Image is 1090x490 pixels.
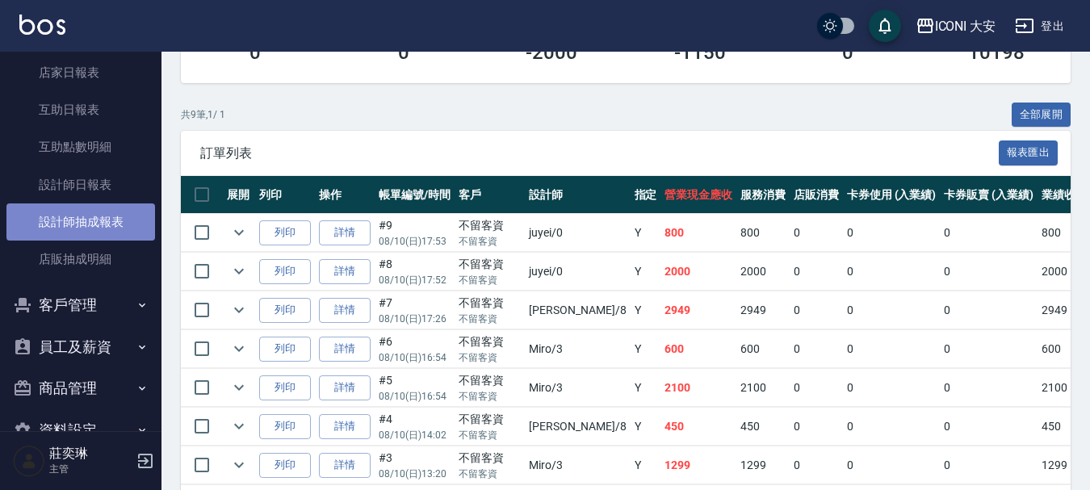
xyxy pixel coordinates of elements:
td: 0 [843,408,941,446]
td: 0 [940,214,1038,252]
p: 08/10 (日) 14:02 [379,428,451,442]
td: Miro /3 [525,446,630,484]
td: 600 [736,330,790,368]
button: 客戶管理 [6,284,155,326]
td: 0 [940,330,1038,368]
a: 設計師抽成報表 [6,203,155,241]
td: 0 [940,369,1038,407]
button: 列印 [259,414,311,439]
button: 全部展開 [1012,103,1071,128]
td: juyei /0 [525,253,630,291]
a: 詳情 [319,298,371,323]
td: #4 [375,408,455,446]
td: 0 [790,369,843,407]
td: 0 [790,408,843,446]
td: 0 [843,446,941,484]
a: 詳情 [319,453,371,478]
h5: 莊奕琳 [49,446,132,462]
td: 0 [940,446,1038,484]
a: 詳情 [319,220,371,245]
td: 1299 [660,446,736,484]
p: 主管 [49,462,132,476]
a: 互助點數明細 [6,128,155,165]
div: 不留客資 [459,295,522,312]
th: 服務消費 [736,176,790,214]
button: expand row [227,375,251,400]
div: 不留客資 [459,333,522,350]
h3: -1150 [674,41,726,64]
td: 0 [790,214,843,252]
td: Y [631,291,661,329]
th: 指定 [631,176,661,214]
td: 2000 [736,253,790,291]
p: 不留客資 [459,350,522,365]
td: Y [631,253,661,291]
td: #5 [375,369,455,407]
button: 資料設定 [6,409,155,451]
td: Y [631,408,661,446]
p: 08/10 (日) 17:26 [379,312,451,326]
a: 互助日報表 [6,91,155,128]
button: 列印 [259,375,311,400]
a: 店販抽成明細 [6,241,155,278]
button: 商品管理 [6,367,155,409]
th: 卡券販賣 (入業績) [940,176,1038,214]
td: 1299 [736,446,790,484]
td: 0 [790,446,843,484]
td: Y [631,369,661,407]
td: 2100 [736,369,790,407]
td: [PERSON_NAME] /8 [525,408,630,446]
td: 2000 [660,253,736,291]
p: 不留客資 [459,312,522,326]
td: 450 [736,408,790,446]
td: #8 [375,253,455,291]
a: 詳情 [319,337,371,362]
button: expand row [227,453,251,477]
td: 0 [790,330,843,368]
td: #7 [375,291,455,329]
p: 不留客資 [459,467,522,481]
td: 0 [940,408,1038,446]
p: 08/10 (日) 16:54 [379,389,451,404]
td: juyei /0 [525,214,630,252]
button: expand row [227,298,251,322]
td: 2949 [660,291,736,329]
button: ICONI 大安 [909,10,1003,43]
h3: 10198 [968,41,1025,64]
p: 08/10 (日) 16:54 [379,350,451,365]
button: 員工及薪資 [6,326,155,368]
td: 800 [736,214,790,252]
p: 不留客資 [459,428,522,442]
h3: 0 [842,41,853,64]
th: 店販消費 [790,176,843,214]
button: 列印 [259,453,311,478]
td: 0 [843,214,941,252]
img: Person [13,445,45,477]
th: 列印 [255,176,315,214]
p: 不留客資 [459,273,522,287]
button: 列印 [259,337,311,362]
td: 0 [843,291,941,329]
td: 2949 [736,291,790,329]
div: 不留客資 [459,256,522,273]
h3: -2000 [526,41,577,64]
a: 店家日報表 [6,54,155,91]
a: 詳情 [319,259,371,284]
th: 帳單編號/時間 [375,176,455,214]
td: 0 [843,253,941,291]
button: 列印 [259,220,311,245]
td: 450 [660,408,736,446]
td: 0 [940,291,1038,329]
a: 報表匯出 [999,144,1059,160]
th: 展開 [223,176,255,214]
a: 詳情 [319,375,371,400]
td: 2100 [660,369,736,407]
span: 訂單列表 [200,145,999,161]
div: 不留客資 [459,372,522,389]
button: save [869,10,901,42]
a: 設計師日報表 [6,166,155,203]
button: expand row [227,337,251,361]
th: 設計師 [525,176,630,214]
td: 0 [790,253,843,291]
td: Y [631,446,661,484]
